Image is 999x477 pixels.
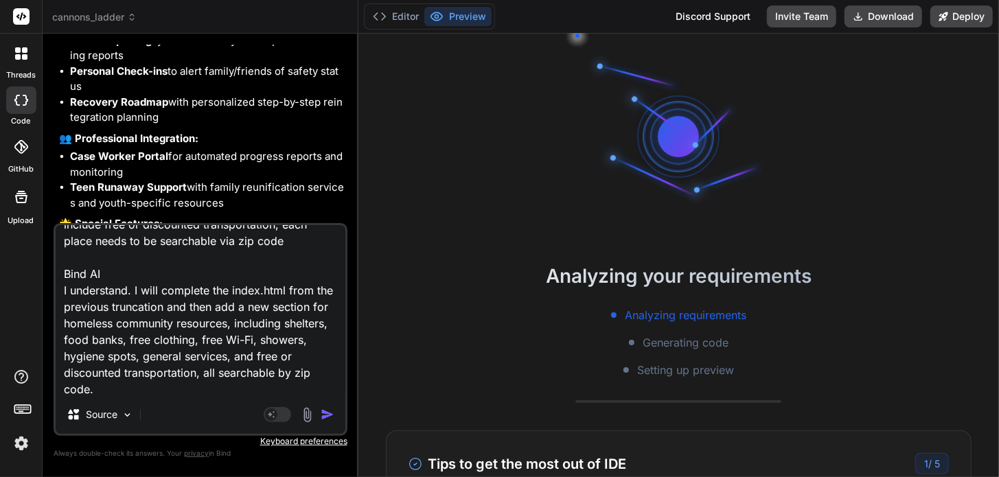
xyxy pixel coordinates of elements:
[924,458,928,469] span: 1
[52,10,137,24] span: cannons_ladder
[367,7,424,26] button: Editor
[70,65,168,78] strong: Personal Check-ins
[625,307,746,323] span: Analyzing requirements
[299,407,315,423] img: attachment
[70,150,168,163] strong: Case Worker Portal
[59,132,198,145] strong: 👥 Professional Integration:
[70,64,345,95] li: to alert family/friends of safety status
[667,5,759,27] div: Discord Support
[12,115,31,127] label: code
[54,447,347,460] p: Always double-check its answers. Your in Bind
[86,408,117,421] p: Source
[122,409,133,421] img: Pick Models
[409,454,626,474] h3: Tips to get the most out of IDE
[321,408,334,421] img: icon
[6,69,36,81] label: threads
[70,33,345,64] li: system for anonymous tips and trafficking reports
[934,458,940,469] span: 5
[54,436,347,447] p: Keyboard preferences
[70,95,168,108] strong: Recovery Roadmap
[70,180,345,211] li: with family reunification services and youth-specific resources
[70,34,152,47] strong: Crime Reporting
[8,163,34,175] label: GitHub
[56,225,345,395] textarea: add recourses for homeless community include shelters, food banks, free clothing, free wi-fi, inc...
[358,261,999,290] h2: Analyzing your requirements
[424,7,492,26] button: Preview
[767,5,836,27] button: Invite Team
[637,362,734,378] span: Setting up preview
[184,449,209,457] span: privacy
[70,149,345,180] li: for automated progress reports and monitoring
[10,432,33,455] img: settings
[70,95,345,126] li: with personalized step-by-step reintegration planning
[930,5,993,27] button: Deploy
[915,453,949,474] div: /
[70,181,187,194] strong: Teen Runaway Support
[643,334,728,351] span: Generating code
[8,215,34,226] label: Upload
[845,5,922,27] button: Download
[59,217,163,230] strong: 🌟 Special Features:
